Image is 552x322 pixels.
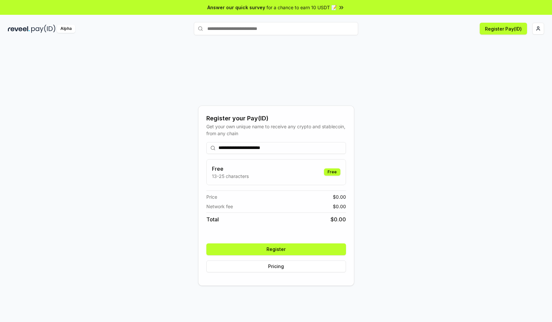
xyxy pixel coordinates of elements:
button: Register [206,243,346,255]
div: Register your Pay(ID) [206,114,346,123]
button: Pricing [206,260,346,272]
div: Free [324,168,340,176]
span: $ 0.00 [333,203,346,210]
span: Network fee [206,203,233,210]
button: Register Pay(ID) [480,23,527,35]
div: Alpha [57,25,75,33]
span: for a chance to earn 10 USDT 📝 [266,4,337,11]
span: $ 0.00 [331,215,346,223]
img: reveel_dark [8,25,30,33]
h3: Free [212,165,249,173]
div: Get your own unique name to receive any crypto and stablecoin, from any chain [206,123,346,137]
span: Price [206,193,217,200]
span: $ 0.00 [333,193,346,200]
p: 13-25 characters [212,173,249,180]
img: pay_id [31,25,56,33]
span: Answer our quick survey [207,4,265,11]
span: Total [206,215,219,223]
